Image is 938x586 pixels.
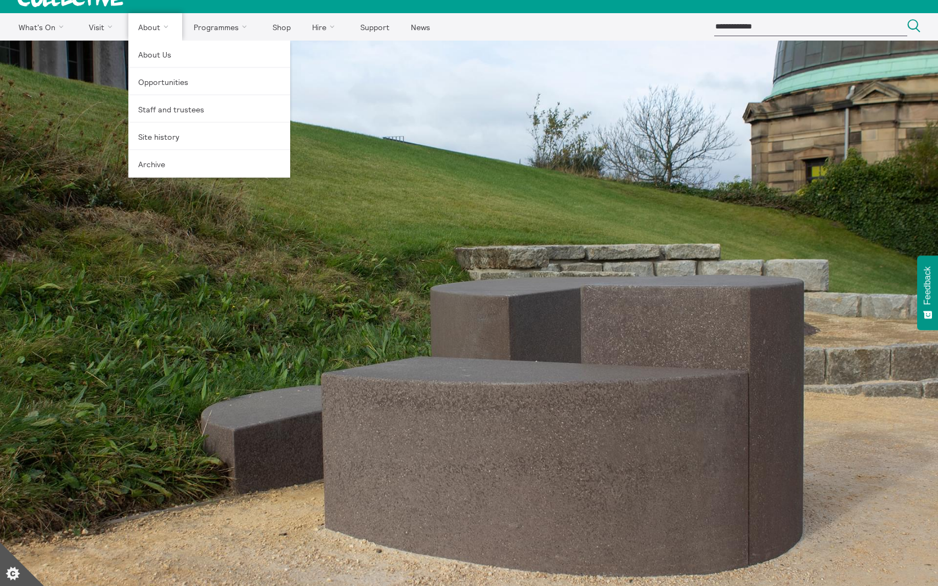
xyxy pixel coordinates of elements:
a: Programmes [184,13,261,41]
a: News [401,13,439,41]
a: Hire [303,13,349,41]
span: Feedback [923,266,933,305]
a: What's On [9,13,77,41]
a: Staff and trustees [128,95,290,123]
a: About [128,13,182,41]
a: Support [351,13,399,41]
a: Archive [128,150,290,178]
button: Feedback - Show survey [917,255,938,330]
a: Visit [80,13,127,41]
a: Shop [263,13,300,41]
a: Opportunities [128,68,290,95]
a: Site history [128,123,290,150]
a: About Us [128,41,290,68]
